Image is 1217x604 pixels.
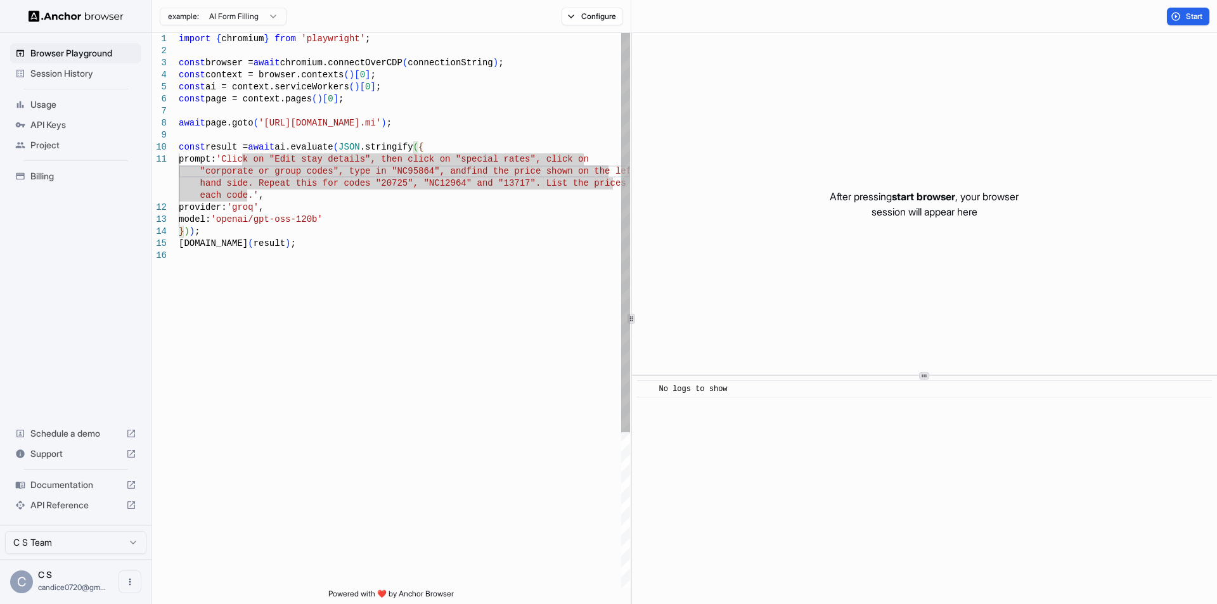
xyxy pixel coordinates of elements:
[10,43,141,63] div: Browser Playground
[10,63,141,84] div: Session History
[38,569,52,580] span: C S
[29,10,124,22] img: Anchor Logo
[349,82,354,92] span: (
[30,447,121,460] span: Support
[328,589,454,604] span: Powered with ❤️ by Anchor Browser
[259,118,360,128] span: '[URL][DOMAIN_NAME]
[254,118,259,128] span: (
[152,153,167,165] div: 11
[179,58,205,68] span: const
[354,82,359,92] span: )
[216,34,221,44] span: {
[659,385,728,394] span: No logs to show
[200,166,467,176] span: "corporate or group codes", type in "NC95864", and
[179,142,205,152] span: const
[10,115,141,135] div: API Keys
[290,238,295,248] span: ;
[274,34,296,44] span: from
[205,70,344,80] span: context = browser.contexts
[408,58,493,68] span: connectionString
[30,119,136,131] span: API Keys
[221,34,264,44] span: chromium
[482,154,589,164] span: ial rates", click on
[30,67,136,80] span: Session History
[205,58,254,68] span: browser =
[10,423,141,444] div: Schedule a demo
[152,202,167,214] div: 12
[152,45,167,57] div: 2
[10,135,141,155] div: Project
[205,118,254,128] span: page.goto
[285,238,290,248] span: )
[152,226,167,238] div: 14
[179,82,205,92] span: const
[317,94,322,104] span: )
[354,70,359,80] span: [
[152,81,167,93] div: 5
[152,93,167,105] div: 6
[179,214,210,224] span: model:
[30,427,121,440] span: Schedule a demo
[643,383,650,395] span: ​
[10,495,141,515] div: API Reference
[333,94,338,104] span: ]
[179,154,216,164] span: prompt:
[248,142,274,152] span: await
[179,238,248,248] span: [DOMAIN_NAME]
[30,98,136,111] span: Usage
[1186,11,1204,22] span: Start
[338,142,360,152] span: JSON
[10,475,141,495] div: Documentation
[333,142,338,152] span: (
[10,166,141,186] div: Billing
[301,34,365,44] span: 'playwright'
[179,70,205,80] span: const
[418,142,423,152] span: {
[360,142,413,152] span: .stringify
[179,202,227,212] span: provider:
[365,82,370,92] span: 0
[184,226,189,236] span: )
[179,34,210,44] span: import
[30,139,136,151] span: Project
[152,57,167,69] div: 3
[248,238,253,248] span: (
[264,34,269,44] span: }
[402,58,408,68] span: (
[338,94,344,104] span: ;
[179,94,205,104] span: const
[30,170,136,183] span: Billing
[323,94,328,104] span: [
[381,118,386,128] span: )
[168,11,199,22] span: example:
[152,69,167,81] div: 4
[30,499,121,511] span: API Reference
[152,141,167,153] div: 10
[200,190,259,200] span: each code.'
[467,166,637,176] span: find the price shown on the left
[344,70,349,80] span: (
[360,118,382,128] span: .mi'
[254,238,285,248] span: result
[365,70,370,80] span: ]
[152,117,167,129] div: 8
[830,189,1019,219] p: After pressing , your browser session will appear here
[274,142,333,152] span: ai.evaluate
[370,70,375,80] span: ;
[30,47,136,60] span: Browser Playground
[216,154,482,164] span: 'Click on "Edit stay details", then click on "spec
[119,570,141,593] button: Open menu
[205,94,312,104] span: page = context.pages
[498,58,503,68] span: ;
[1167,8,1209,25] button: Start
[892,190,955,203] span: start browser
[179,118,205,128] span: await
[467,178,648,188] span: " and "13717". List the prices for
[152,33,167,45] div: 1
[259,190,264,200] span: ,
[10,570,33,593] div: C
[360,82,365,92] span: [
[10,94,141,115] div: Usage
[376,82,381,92] span: ;
[562,8,623,25] button: Configure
